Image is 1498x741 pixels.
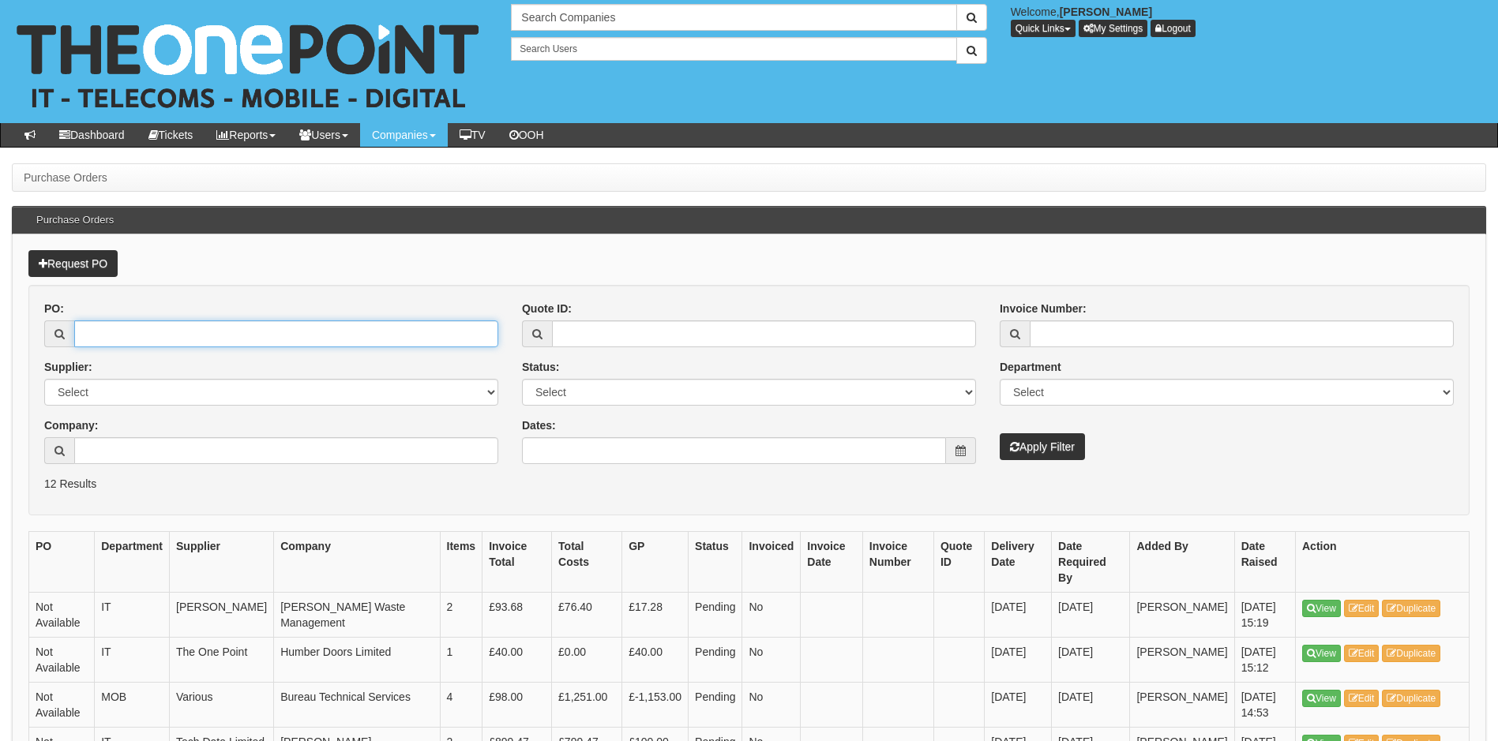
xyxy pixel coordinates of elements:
[689,593,742,638] td: Pending
[1000,301,1087,316] label: Invoice Number:
[522,301,572,316] label: Quote ID:
[1234,532,1295,593] th: Date Raised
[274,683,440,728] td: Bureau Technical Services
[44,476,1454,492] p: 12 Results
[482,683,552,728] td: £98.00
[622,683,689,728] td: £-1,153.00
[511,4,956,31] input: Search Companies
[522,359,559,375] label: Status:
[689,638,742,683] td: Pending
[1052,638,1130,683] td: [DATE]
[933,532,984,593] th: Quote ID
[95,683,170,728] td: MOB
[1296,532,1470,593] th: Action
[205,123,287,147] a: Reports
[1234,638,1295,683] td: [DATE] 15:12
[1079,20,1148,37] a: My Settings
[1382,600,1440,617] a: Duplicate
[1234,593,1295,638] td: [DATE] 15:19
[1011,20,1076,37] button: Quick Links
[1130,532,1234,593] th: Added By
[985,532,1052,593] th: Delivery Date
[28,207,122,234] h3: Purchase Orders
[801,532,863,593] th: Invoice Date
[1052,532,1130,593] th: Date Required By
[622,593,689,638] td: £17.28
[24,170,107,185] li: Purchase Orders
[1234,683,1295,728] td: [DATE] 14:53
[552,638,622,683] td: £0.00
[95,593,170,638] td: IT
[622,638,689,683] td: £40.00
[622,532,689,593] th: GP
[1382,645,1440,662] a: Duplicate
[1344,600,1380,617] a: Edit
[95,532,170,593] th: Department
[440,638,482,683] td: 1
[44,301,64,316] label: PO:
[999,4,1498,37] div: Welcome,
[689,532,742,593] th: Status
[29,593,95,638] td: Not Available
[1151,20,1196,37] a: Logout
[552,683,622,728] td: £1,251.00
[274,593,440,638] td: [PERSON_NAME] Waste Management
[1000,433,1085,460] button: Apply Filter
[1052,593,1130,638] td: [DATE]
[440,683,482,728] td: 4
[1052,683,1130,728] td: [DATE]
[95,638,170,683] td: IT
[1060,6,1152,18] b: [PERSON_NAME]
[448,123,497,147] a: TV
[742,683,801,728] td: No
[170,638,274,683] td: The One Point
[44,359,92,375] label: Supplier:
[1344,690,1380,707] a: Edit
[985,683,1052,728] td: [DATE]
[274,532,440,593] th: Company
[1130,593,1234,638] td: [PERSON_NAME]
[522,417,556,433] label: Dates:
[742,638,801,683] td: No
[497,123,556,147] a: OOH
[689,683,742,728] td: Pending
[552,593,622,638] td: £76.40
[360,123,448,147] a: Companies
[170,593,274,638] td: [PERSON_NAME]
[742,593,801,638] td: No
[274,638,440,683] td: Humber Doors Limited
[742,532,801,593] th: Invoiced
[511,37,956,61] input: Search Users
[1130,638,1234,683] td: [PERSON_NAME]
[862,532,933,593] th: Invoice Number
[170,532,274,593] th: Supplier
[29,638,95,683] td: Not Available
[482,638,552,683] td: £40.00
[29,532,95,593] th: PO
[440,593,482,638] td: 2
[1302,600,1341,617] a: View
[1302,690,1341,707] a: View
[287,123,360,147] a: Users
[985,638,1052,683] td: [DATE]
[1000,359,1061,375] label: Department
[29,683,95,728] td: Not Available
[28,250,118,277] a: Request PO
[440,532,482,593] th: Items
[482,593,552,638] td: £93.68
[1344,645,1380,662] a: Edit
[170,683,274,728] td: Various
[985,593,1052,638] td: [DATE]
[1302,645,1341,662] a: View
[1130,683,1234,728] td: [PERSON_NAME]
[482,532,552,593] th: Invoice Total
[552,532,622,593] th: Total Costs
[47,123,137,147] a: Dashboard
[1382,690,1440,707] a: Duplicate
[44,417,98,433] label: Company:
[137,123,205,147] a: Tickets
